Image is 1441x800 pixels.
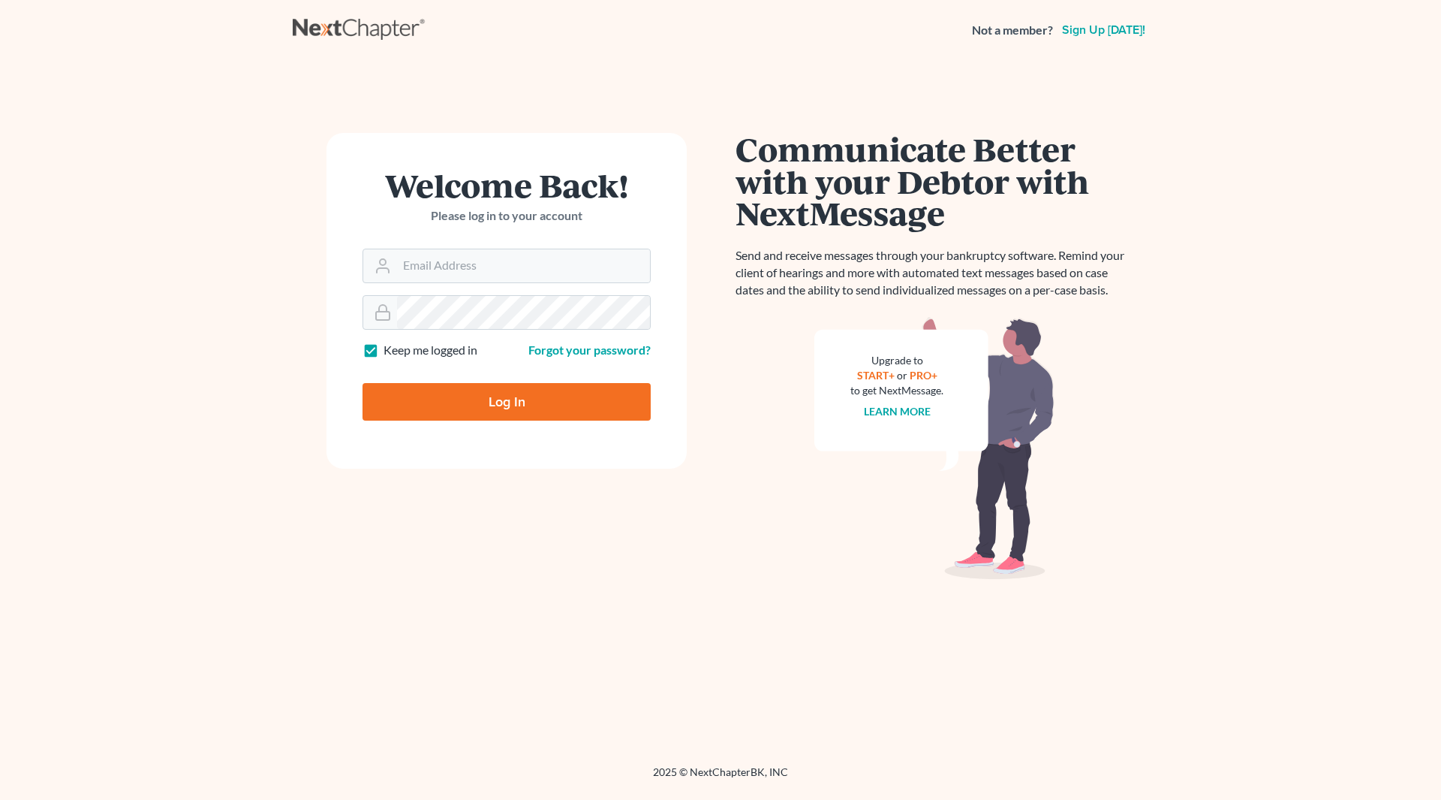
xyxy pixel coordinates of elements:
[864,405,931,418] a: Learn more
[897,369,907,382] span: or
[363,169,651,201] h1: Welcome Back!
[850,383,943,398] div: to get NextMessage.
[736,247,1133,299] p: Send and receive messages through your bankruptcy software. Remind your client of hearings and mo...
[736,133,1133,229] h1: Communicate Better with your Debtor with NextMessage
[528,343,651,357] a: Forgot your password?
[363,207,651,225] p: Please log in to your account
[363,383,651,421] input: Log In
[910,369,937,382] a: PRO+
[972,22,1053,39] strong: Not a member?
[814,317,1054,580] img: nextmessage_bg-59042aed3d76b12b5cd301f8e5b87938c9018125f34e5fa2b7a6b67550977c72.svg
[850,353,943,368] div: Upgrade to
[1059,24,1148,36] a: Sign up [DATE]!
[384,342,477,359] label: Keep me logged in
[293,765,1148,792] div: 2025 © NextChapterBK, INC
[857,369,895,382] a: START+
[397,249,650,282] input: Email Address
